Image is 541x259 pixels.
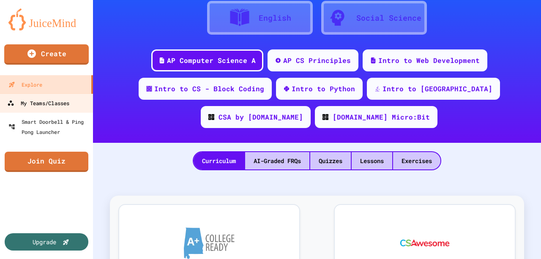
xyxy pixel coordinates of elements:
div: AP CS Principles [283,55,351,65]
div: English [259,12,291,24]
div: My Teams/Classes [7,98,69,109]
img: CODE_logo_RGB.png [322,114,328,120]
div: Upgrade [33,237,56,246]
img: CODE_logo_RGB.png [208,114,214,120]
div: Intro to CS - Block Coding [154,84,264,94]
div: Intro to [GEOGRAPHIC_DATA] [383,84,492,94]
div: Curriculum [194,152,244,169]
a: Join Quiz [5,152,88,172]
div: AP Computer Science A [167,55,256,65]
img: logo-orange.svg [8,8,85,30]
div: Smart Doorbell & Ping Pong Launcher [8,117,90,137]
div: Social Science [356,12,421,24]
div: CSA by [DOMAIN_NAME] [219,112,303,122]
div: AI-Graded FRQs [245,152,309,169]
div: [DOMAIN_NAME] Micro:Bit [333,112,430,122]
div: Exercises [393,152,440,169]
div: Lessons [352,152,392,169]
div: Quizzes [310,152,351,169]
div: Explore [8,79,42,90]
img: A+ College Ready [184,227,235,259]
a: Create [4,44,89,65]
div: Intro to Web Development [378,55,480,65]
div: Intro to Python [292,84,355,94]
